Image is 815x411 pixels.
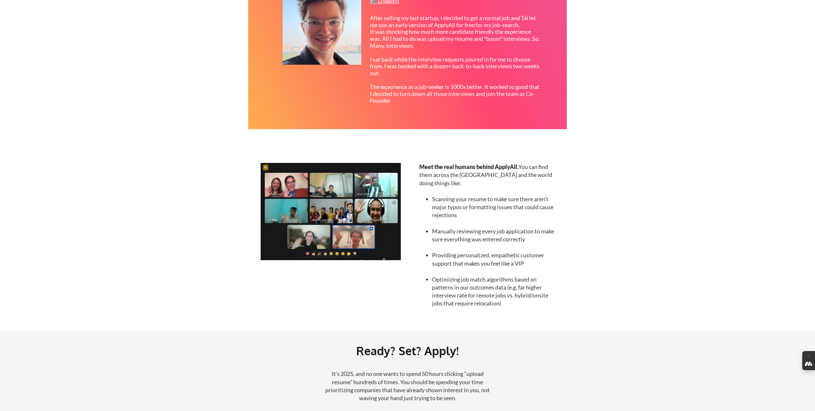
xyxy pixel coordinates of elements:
div: After selling my last startup, I decided to get a normal job and Tal let me use an early version ... [370,15,541,104]
strong: Meet the real humans behind ApplyAll. [419,163,518,170]
li: Scanning your resume to make sure there aren't major typos or formatting issues that could cause ... [432,195,555,219]
li: Providing personalized, empathetic customer support that makes you feel like a VIP [432,251,555,267]
div: It's 2025, and no one wants to spend 50 hours clicking "upload resume" hundreds of times. You sho... [322,370,493,402]
div: You can find them across the [GEOGRAPHIC_DATA] and the world doing things like: [419,163,555,307]
li: Optimizing job match algorithms based on patterns in our outcomes data (e.g. far higher interview... [432,275,555,308]
div: Ready? Set? Apply! [89,341,726,360]
li: Manually reviewing every job application to make sure everything was entered correctly [432,227,555,243]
